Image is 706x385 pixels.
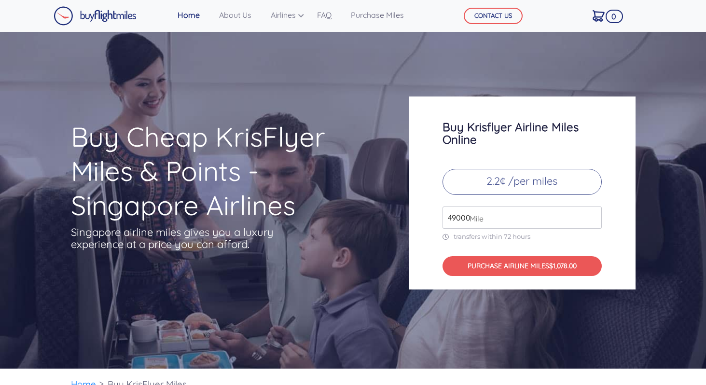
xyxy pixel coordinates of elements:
a: Airlines [267,5,302,25]
a: About Us [215,5,255,25]
a: FAQ [313,5,335,25]
span: $1,078.00 [549,261,577,270]
a: 0 [589,5,609,26]
a: Buy Flight Miles Logo [54,4,137,28]
h3: Buy Krisflyer Airline Miles Online [443,121,602,146]
img: Buy Flight Miles Logo [54,6,137,26]
p: 2.2¢ /per miles [443,169,602,195]
h1: Buy Cheap KrisFlyer Miles & Points - Singapore Airlines [71,120,371,222]
a: Purchase Miles [347,5,408,25]
span: 0 [606,10,623,23]
button: CONTACT US [464,8,523,24]
button: PURCHASE AIRLINE MILES$1,078.00 [443,256,602,276]
a: Home [174,5,204,25]
p: transfers within 72 hours [443,233,602,241]
span: Mile [465,213,484,224]
img: Cart [593,10,605,22]
p: Singapore airline miles gives you a luxury experience at a price you can afford. [71,226,288,250]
